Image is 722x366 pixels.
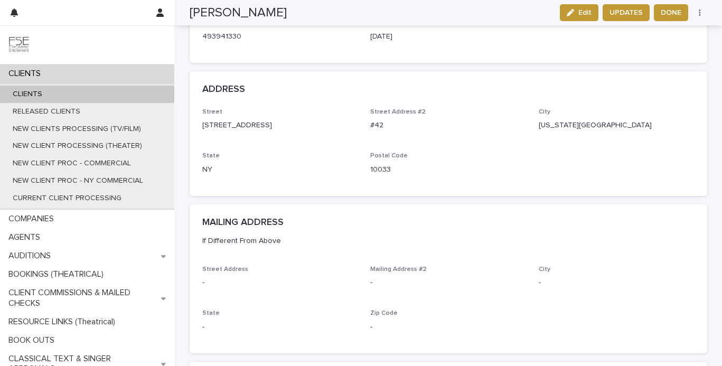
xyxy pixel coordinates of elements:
[370,266,427,273] span: Mailing Address #2
[370,109,426,115] span: Street Address #2
[202,236,690,246] p: If Different From Above
[370,277,526,288] p: -
[4,194,130,203] p: CURRENT CLIENT PROCESSING
[603,4,650,21] button: UPDATES
[190,5,287,21] h2: [PERSON_NAME]
[578,9,592,16] span: Edit
[370,120,526,131] p: #42
[202,31,358,42] p: 493941330
[370,310,398,316] span: Zip Code
[202,109,222,115] span: Street
[4,288,161,308] p: CLIENT COMMISSIONS & MAILED CHECKS
[202,164,358,175] p: NY
[4,232,49,242] p: AGENTS
[202,217,284,229] h2: MAILING ADDRESS
[202,120,358,131] p: [STREET_ADDRESS]
[370,153,408,159] span: Postal Code
[4,317,124,327] p: RESOURCE LINKS (Theatrical)
[654,4,688,21] button: DONE
[202,277,358,288] p: -
[4,142,151,151] p: NEW CLIENT PROCESSING (THEATER)
[4,176,152,185] p: NEW CLIENT PROC - NY COMMERCIAL
[202,322,358,333] p: -
[4,125,149,134] p: NEW CLIENTS PROCESSING (TV/FILM)
[4,90,51,99] p: CLIENTS
[370,322,526,333] p: -
[4,159,139,168] p: NEW CLIENT PROC - COMMERCIAL
[4,214,62,224] p: COMPANIES
[370,164,526,175] p: 10033
[539,277,695,288] p: -
[4,107,89,116] p: RELEASED CLIENTS
[8,34,30,55] img: 9JgRvJ3ETPGCJDhvPVA5
[4,335,63,345] p: BOOK OUTS
[539,109,550,115] span: City
[202,153,220,159] span: State
[4,69,49,79] p: CLIENTS
[539,266,550,273] span: City
[539,120,695,131] p: [US_STATE][GEOGRAPHIC_DATA]
[4,251,59,261] p: AUDITIONS
[661,7,681,18] span: DONE
[202,266,248,273] span: Street Address
[370,31,526,42] p: [DATE]
[4,269,112,279] p: BOOKINGS (THEATRICAL)
[560,4,598,21] button: Edit
[610,7,643,18] span: UPDATES
[202,310,220,316] span: State
[202,84,245,96] h2: ADDRESS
